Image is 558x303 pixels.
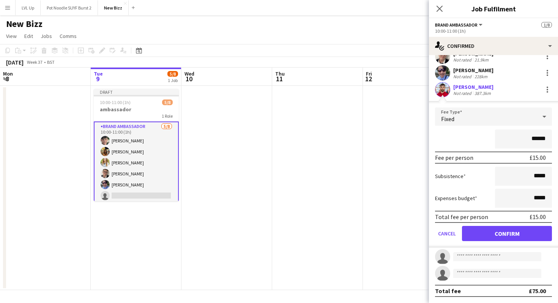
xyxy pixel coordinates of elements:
[47,59,55,65] div: BST
[365,74,372,83] span: 12
[274,74,285,83] span: 11
[93,74,103,83] span: 9
[183,74,194,83] span: 10
[473,57,490,63] div: 21.9km
[41,0,98,15] button: Pot Noodle SUYF Burst 2
[435,28,552,34] div: 10:00-11:00 (1h)
[366,70,372,77] span: Fri
[435,154,473,161] div: Fee per person
[167,71,178,77] span: 5/8
[435,22,478,28] span: Brand Ambassador
[429,37,558,55] div: Confirmed
[473,90,492,96] div: 387.3km
[435,173,466,180] label: Subsistence
[441,115,454,123] span: Fixed
[94,89,179,95] div: Draft
[435,226,459,241] button: Cancel
[94,89,179,201] app-job-card: Draft10:00-11:00 (1h)5/8ambassador1 RoleBrand Ambassador5/810:00-11:00 (1h)[PERSON_NAME][PERSON_N...
[168,77,178,83] div: 1 Job
[3,70,13,77] span: Mon
[275,70,285,77] span: Thu
[3,31,20,41] a: View
[473,74,489,79] div: 228km
[6,18,43,30] h1: New Bizz
[6,33,17,39] span: View
[435,213,488,221] div: Total fee per person
[530,213,546,221] div: £15.00
[541,22,552,28] span: 1/8
[100,99,131,105] span: 10:00-11:00 (1h)
[453,57,473,63] div: Not rated
[529,287,546,295] div: £75.00
[184,70,194,77] span: Wed
[435,287,461,295] div: Total fee
[453,90,473,96] div: Not rated
[21,31,36,41] a: Edit
[453,84,493,90] div: [PERSON_NAME]
[16,0,41,15] button: LVL Up
[57,31,80,41] a: Comms
[6,58,24,66] div: [DATE]
[429,4,558,14] h3: Job Fulfilment
[94,106,179,113] h3: ambassador
[462,226,552,241] button: Confirm
[453,67,493,74] div: [PERSON_NAME]
[38,31,55,41] a: Jobs
[2,74,13,83] span: 8
[60,33,77,39] span: Comms
[435,195,477,202] label: Expenses budget
[98,0,129,15] button: New Bizz
[435,22,484,28] button: Brand Ambassador
[94,122,179,226] app-card-role: Brand Ambassador5/810:00-11:00 (1h)[PERSON_NAME][PERSON_NAME][PERSON_NAME][PERSON_NAME][PERSON_NAME]
[25,59,44,65] span: Week 37
[24,33,33,39] span: Edit
[94,70,103,77] span: Tue
[162,99,173,105] span: 5/8
[41,33,52,39] span: Jobs
[530,154,546,161] div: £15.00
[162,113,173,119] span: 1 Role
[453,74,473,79] div: Not rated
